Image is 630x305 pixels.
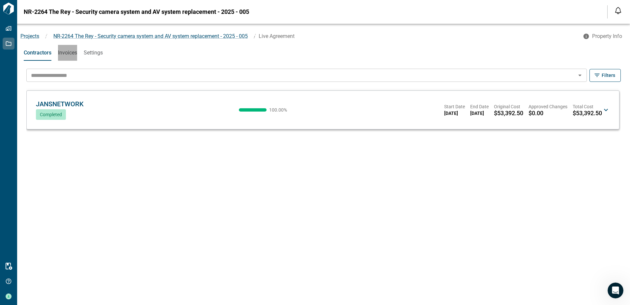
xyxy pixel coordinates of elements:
[579,30,627,42] button: Property Info
[24,9,249,15] span: NR-2264 The Rey - Security camera system and AV system replacement - 2025 - 005
[608,283,623,298] iframe: Intercom live chat
[494,103,523,110] span: Original Cost
[589,69,621,82] button: Filters
[470,103,489,110] span: End Date
[602,72,615,79] span: Filters
[24,50,51,56] span: Contractors
[575,71,585,80] button: Open
[259,33,295,39] span: Live Agreement
[17,45,630,61] div: base tabs
[58,50,77,56] span: Invoices
[613,5,623,16] button: Open notification feed
[573,110,602,117] span: $53,392.50
[444,103,465,110] span: Start Date
[33,96,613,124] div: JANSNETWORKCompleted100.00%Start Date[DATE]End Date[DATE]Original Cost$53,392.50Approved Changes$...
[53,33,248,39] span: NR-2264 The Rey - Security camera system and AV system replacement - 2025 - 005
[494,110,523,117] span: $53,392.50
[40,112,62,117] span: Completed
[20,33,39,39] a: Projects
[444,110,465,117] span: [DATE]
[529,110,543,117] span: $0.00
[573,103,602,110] span: Total Cost
[529,103,567,110] span: Approved Changes
[17,32,579,40] nav: breadcrumb
[269,108,289,112] span: 100.00 %
[592,33,622,40] span: Property Info
[36,100,84,108] span: JANSNETWORK
[84,50,103,56] span: Settings
[470,110,489,117] span: [DATE]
